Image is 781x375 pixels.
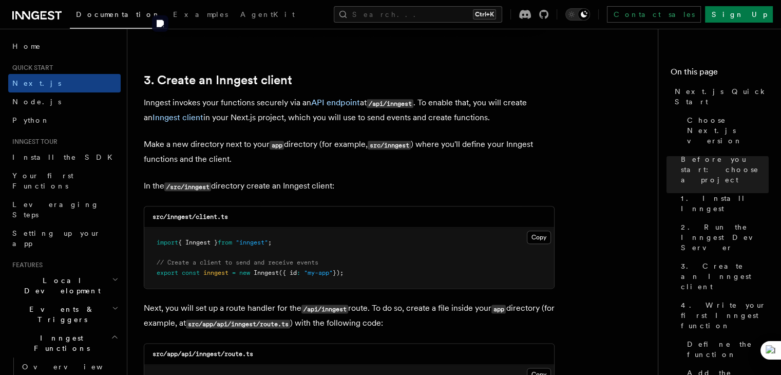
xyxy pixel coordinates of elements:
[333,269,344,276] span: });
[232,269,236,276] span: =
[157,239,178,246] span: import
[182,269,200,276] span: const
[270,141,284,149] code: app
[144,301,555,331] p: Next, you will set up a route handler for the route. To do so, create a file inside your director...
[304,269,333,276] span: "my-app"
[677,257,769,296] a: 3. Create an Inngest client
[8,333,111,353] span: Inngest Functions
[8,304,112,325] span: Events & Triggers
[301,305,348,313] code: /api/inngest
[368,141,411,149] code: src/inngest
[268,239,272,246] span: ;
[157,259,318,266] span: // Create a client to send and receive events
[8,37,121,55] a: Home
[8,275,112,296] span: Local Development
[8,166,121,195] a: Your first Functions
[677,218,769,257] a: 2. Run the Inngest Dev Server
[12,229,101,248] span: Setting up your app
[677,150,769,189] a: Before you start: choose a project
[671,66,769,82] h4: On this page
[491,305,506,313] code: app
[22,363,128,371] span: Overview
[279,269,297,276] span: ({ id
[8,64,53,72] span: Quick start
[186,320,290,328] code: src/app/api/inngest/route.ts
[8,74,121,92] a: Next.js
[240,10,295,18] span: AgentKit
[683,335,769,364] a: Define the function
[677,296,769,335] a: 4. Write your first Inngest function
[234,3,301,28] a: AgentKit
[144,137,555,166] p: Make a new directory next to your directory (for example, ) where you'll define your Inngest func...
[12,172,73,190] span: Your first Functions
[167,3,234,28] a: Examples
[178,239,218,246] span: { Inngest }
[157,269,178,276] span: export
[681,222,769,253] span: 2. Run the Inngest Dev Server
[203,269,228,276] span: inngest
[8,271,121,300] button: Local Development
[687,339,769,360] span: Define the function
[144,179,555,194] p: In the directory create an Inngest client:
[671,82,769,111] a: Next.js Quick Start
[8,329,121,358] button: Inngest Functions
[473,9,496,20] kbd: Ctrl+K
[527,231,551,244] button: Copy
[12,79,61,87] span: Next.js
[76,10,161,18] span: Documentation
[8,138,58,146] span: Inngest tour
[144,73,292,87] a: 3. Create an Inngest client
[153,213,228,220] code: src/inngest/client.ts
[164,182,211,191] code: /src/inngest
[12,200,99,219] span: Leveraging Steps
[12,153,119,161] span: Install the SDK
[254,269,279,276] span: Inngest
[565,8,590,21] button: Toggle dark mode
[153,350,253,358] code: src/app/api/inngest/route.ts
[239,269,250,276] span: new
[12,116,50,124] span: Python
[681,261,769,292] span: 3. Create an Inngest client
[311,98,360,107] a: API endpoint
[8,92,121,111] a: Node.js
[218,239,232,246] span: from
[705,6,773,23] a: Sign Up
[677,189,769,218] a: 1. Install Inngest
[236,239,268,246] span: "inngest"
[8,224,121,253] a: Setting up your app
[12,98,61,106] span: Node.js
[681,193,769,214] span: 1. Install Inngest
[173,10,228,18] span: Examples
[297,269,300,276] span: :
[367,99,413,108] code: /api/inngest
[687,115,769,146] span: Choose Next.js version
[681,154,769,185] span: Before you start: choose a project
[144,96,555,125] p: Inngest invokes your functions securely via an at . To enable that, you will create an in your Ne...
[8,261,43,269] span: Features
[12,41,41,51] span: Home
[8,148,121,166] a: Install the SDK
[8,111,121,129] a: Python
[681,300,769,331] span: 4. Write your first Inngest function
[8,300,121,329] button: Events & Triggers
[70,3,167,29] a: Documentation
[153,113,203,122] a: Inngest client
[607,6,701,23] a: Contact sales
[334,6,502,23] button: Search...Ctrl+K
[675,86,769,107] span: Next.js Quick Start
[683,111,769,150] a: Choose Next.js version
[8,195,121,224] a: Leveraging Steps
